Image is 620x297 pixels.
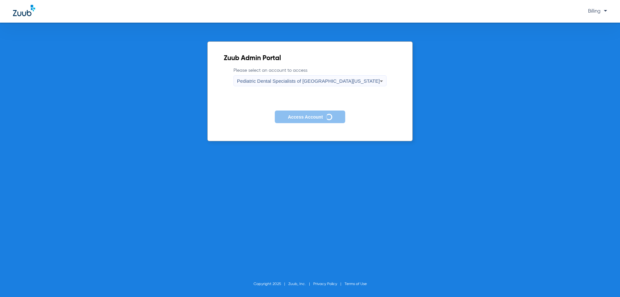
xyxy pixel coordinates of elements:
[288,281,313,287] li: Zuub, Inc.
[253,281,288,287] li: Copyright 2025
[224,55,396,62] h2: Zuub Admin Portal
[345,282,367,286] a: Terms of Use
[13,5,35,16] img: Zuub Logo
[233,67,387,86] label: Please select an account to access
[275,111,345,123] button: Access Account
[237,78,380,84] span: Pediatric Dental Specialists of [GEOGRAPHIC_DATA][US_STATE]
[288,114,323,120] span: Access Account
[588,266,620,297] iframe: Chat Widget
[588,9,607,14] span: Billing
[313,282,337,286] a: Privacy Policy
